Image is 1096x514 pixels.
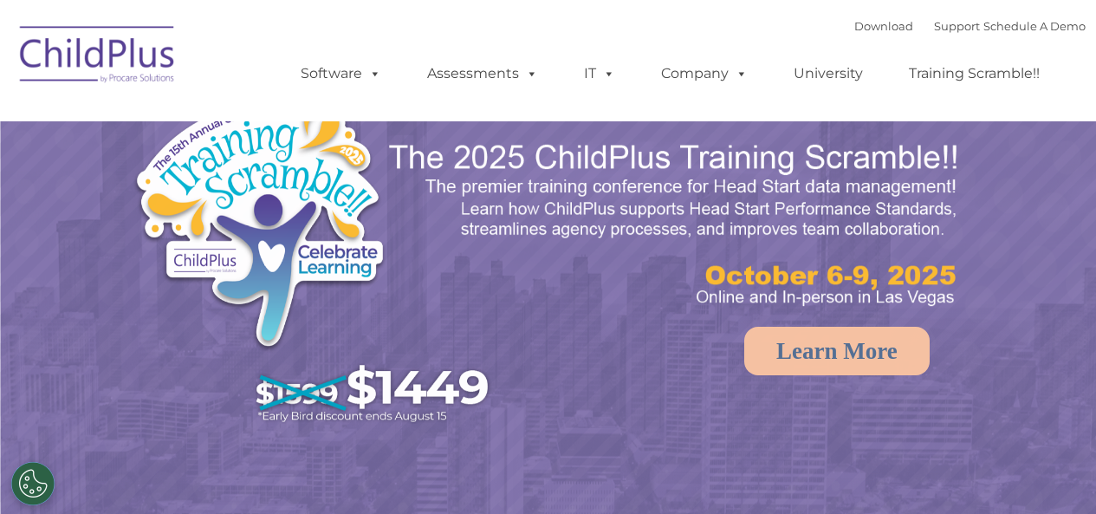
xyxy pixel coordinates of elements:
[11,462,55,505] button: Cookies Settings
[567,56,632,91] a: IT
[283,56,399,91] a: Software
[11,14,185,101] img: ChildPlus by Procare Solutions
[854,19,1086,33] font: |
[410,56,555,91] a: Assessments
[744,327,930,375] a: Learn More
[892,56,1057,91] a: Training Scramble!!
[644,56,765,91] a: Company
[934,19,980,33] a: Support
[854,19,913,33] a: Download
[983,19,1086,33] a: Schedule A Demo
[776,56,880,91] a: University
